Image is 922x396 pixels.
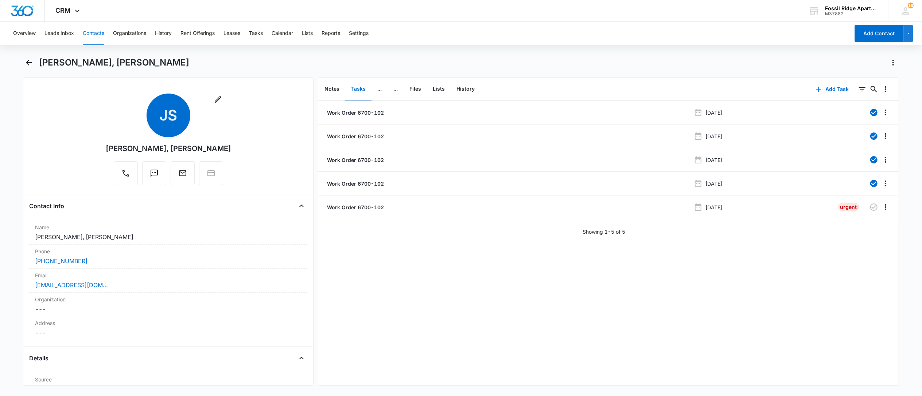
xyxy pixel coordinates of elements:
div: account id [825,11,878,16]
button: Add Contact [855,25,904,42]
div: Name[PERSON_NAME], [PERSON_NAME] [29,221,307,245]
a: Work Order 6700-102 [326,156,384,164]
button: Close [296,352,307,364]
button: Overflow Menu [880,178,891,189]
button: Calendar [272,22,293,45]
button: Leads Inbox [44,22,74,45]
span: CRM [56,7,71,14]
button: Email [171,161,195,185]
label: Address [35,319,302,327]
button: Overflow Menu [880,107,891,118]
a: Work Order 6700-102 [326,180,384,187]
button: Lists [427,78,451,100]
button: Actions [887,57,899,68]
span: 19 [908,3,914,8]
button: Filters [856,83,868,95]
h4: Details [29,354,48,363]
p: [DATE] [705,156,722,164]
div: [PERSON_NAME], [PERSON_NAME] [106,143,231,154]
div: account name [825,5,878,11]
dd: Default [35,385,302,393]
a: Work Order 6700-102 [326,109,384,116]
button: Files [404,78,427,100]
button: History [155,22,172,45]
a: Call [114,173,138,179]
button: Notes [319,78,345,100]
button: Overflow Menu [880,154,891,166]
button: Tasks [345,78,371,100]
label: Email [35,272,302,279]
p: [DATE] [705,109,722,116]
p: [DATE] [705,203,722,211]
a: Work Order 6700-102 [326,132,384,140]
h4: Contact Info [29,202,64,210]
a: Email [171,173,195,179]
dd: --- [35,305,302,313]
button: Leases [223,22,240,45]
button: ... [388,78,404,100]
div: Address--- [29,316,307,340]
button: Reports [322,22,340,45]
button: Overflow Menu [880,201,891,213]
button: Tasks [249,22,263,45]
a: [PHONE_NUMBER] [35,257,87,265]
div: Urgent [838,203,859,211]
label: Source [35,376,302,383]
button: Call [114,161,138,185]
button: Text [142,161,166,185]
button: Add Task [808,80,856,98]
button: Contacts [83,22,104,45]
label: Name [35,223,302,231]
button: History [451,78,481,100]
button: Organizations [113,22,146,45]
button: ... [371,78,388,100]
p: [DATE] [705,132,722,140]
button: Settings [349,22,369,45]
div: notifications count [908,3,914,8]
button: Overflow Menu [880,83,891,95]
button: Overview [13,22,36,45]
button: Search... [868,83,880,95]
div: Phone[PHONE_NUMBER] [29,245,307,269]
a: Work Order 6700-102 [326,203,384,211]
a: Text [142,173,166,179]
div: Organization--- [29,293,307,316]
button: Rent Offerings [180,22,215,45]
button: Lists [302,22,313,45]
button: Back [23,57,35,68]
div: Email[EMAIL_ADDRESS][DOMAIN_NAME] [29,269,307,293]
label: Organization [35,296,302,303]
a: [EMAIL_ADDRESS][DOMAIN_NAME] [35,281,108,289]
h1: [PERSON_NAME], [PERSON_NAME] [39,57,189,68]
label: Phone [35,247,302,255]
dd: --- [35,328,302,337]
p: [DATE] [705,180,722,187]
dd: [PERSON_NAME], [PERSON_NAME] [35,233,302,241]
span: JS [147,94,190,137]
button: Overflow Menu [880,130,891,142]
p: Showing 1-5 of 5 [583,228,625,235]
button: Close [296,200,307,212]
